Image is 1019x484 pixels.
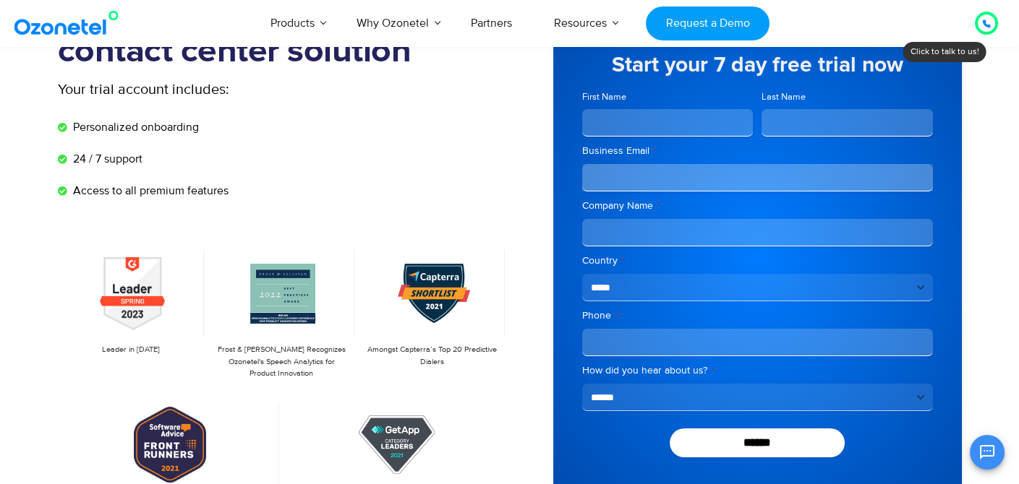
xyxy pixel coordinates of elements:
[646,7,769,40] a: Request a Demo
[69,150,142,168] span: 24 / 7 support
[65,344,197,356] p: Leader in [DATE]
[582,54,933,76] h5: Start your 7 day free trial now
[366,344,498,368] p: Amongst Capterra’s Top 20 Predictive Dialers
[582,254,933,268] label: Country
[762,90,933,104] label: Last Name
[582,90,754,104] label: First Name
[582,144,933,158] label: Business Email
[69,182,229,199] span: Access to all premium features
[970,435,1005,470] button: Open chat
[58,79,401,100] p: Your trial account includes:
[582,308,933,323] label: Phone
[582,199,933,213] label: Company Name
[582,363,933,378] label: How did you hear about us?
[69,118,199,136] span: Personalized onboarding
[216,344,347,380] p: Frost & [PERSON_NAME] Recognizes Ozonetel's Speech Analytics for Product Innovation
